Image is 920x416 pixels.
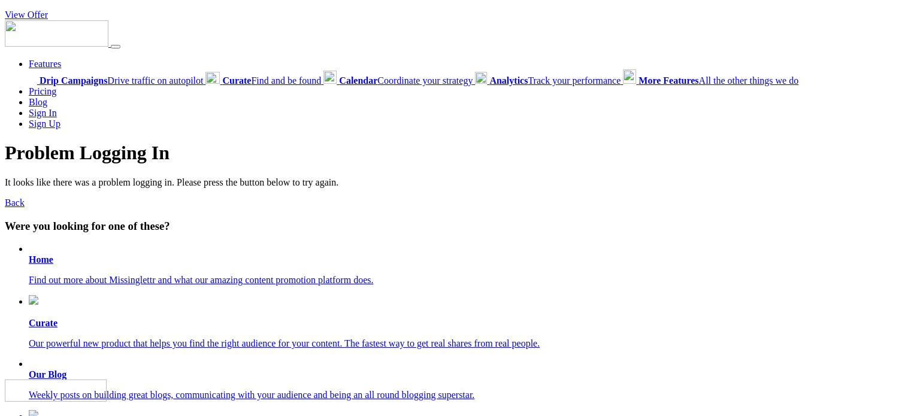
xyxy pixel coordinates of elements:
[29,97,47,107] a: Blog
[5,142,915,164] h1: Problem Logging In
[40,75,107,86] b: Drip Campaigns
[29,369,66,379] b: Our Blog
[222,75,251,86] b: Curate
[29,295,915,349] a: Curate Our powerful new product that helps you find the right audience for your content. The fast...
[5,198,25,208] a: Back
[475,75,623,86] a: AnalyticsTrack your performance
[5,10,48,20] a: View Offer
[323,75,475,86] a: CalendarCoordinate your strategy
[29,108,57,118] a: Sign In
[489,75,528,86] b: Analytics
[638,75,798,86] span: All the other things we do
[339,75,473,86] span: Coordinate your strategy
[29,69,915,86] div: Features
[29,59,61,69] a: Features
[339,75,377,86] b: Calendar
[29,318,57,328] b: Curate
[638,75,698,86] b: More Features
[111,45,120,48] button: Menu
[29,338,915,349] p: Our powerful new product that helps you find the right audience for your content. The fastest way...
[29,119,60,129] a: Sign Up
[29,295,38,305] img: curate.png
[29,254,915,286] a: Home Find out more about Missinglettr and what our amazing content promotion platform does.
[5,220,915,233] h3: Were you looking for one of these?
[29,254,53,265] b: Home
[489,75,621,86] span: Track your performance
[205,75,323,86] a: CurateFind and be found
[5,379,107,402] img: Missinglettr - Social Media Marketing for content focused teams | Product Hunt
[40,75,203,86] span: Drive traffic on autopilot
[29,75,205,86] a: Drip CampaignsDrive traffic on autopilot
[29,86,56,96] a: Pricing
[29,369,915,400] a: Our Blog Weekly posts on building great blogs, communicating with your audience and being an all ...
[29,275,915,286] p: Find out more about Missinglettr and what our amazing content promotion platform does.
[222,75,321,86] span: Find and be found
[623,75,798,86] a: More FeaturesAll the other things we do
[5,177,915,188] p: It looks like there was a problem logging in. Please press the button below to try again.
[29,390,915,400] p: Weekly posts on building great blogs, communicating with your audience and being an all round blo...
